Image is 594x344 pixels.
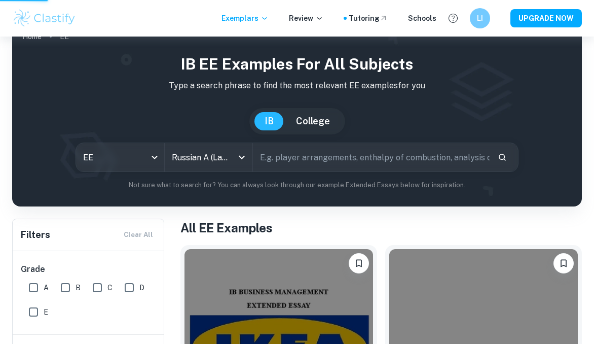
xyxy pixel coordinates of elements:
button: Help and Feedback [444,10,462,27]
button: UPGRADE NOW [510,9,582,27]
span: E [44,306,48,318]
h6: LI [474,13,486,24]
img: Clastify logo [12,8,77,28]
h6: Grade [21,263,157,276]
p: Exemplars [221,13,269,24]
h1: All EE Examples [180,219,582,237]
button: Bookmark [349,253,369,273]
button: Bookmark [553,253,574,273]
span: D [139,282,144,293]
input: E.g. player arrangements, enthalpy of combustion, analysis of a big city... [253,143,490,171]
a: Tutoring [349,13,388,24]
button: Open [235,150,249,164]
span: C [107,282,113,293]
p: Review [289,13,323,24]
p: Type a search phrase to find the most relevant EE examples for you [20,80,574,92]
a: Home [22,29,42,44]
p: EE [60,31,69,42]
button: LI [470,8,490,28]
button: IB [254,112,284,130]
p: Not sure what to search for? You can always look through our example Extended Essays below for in... [20,180,574,190]
span: B [76,282,81,293]
button: College [286,112,340,130]
button: Search [494,149,511,166]
div: EE [76,143,164,171]
h6: Filters [21,228,50,242]
span: A [44,282,49,293]
h1: IB EE examples for all subjects [20,53,574,76]
a: Schools [408,13,436,24]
